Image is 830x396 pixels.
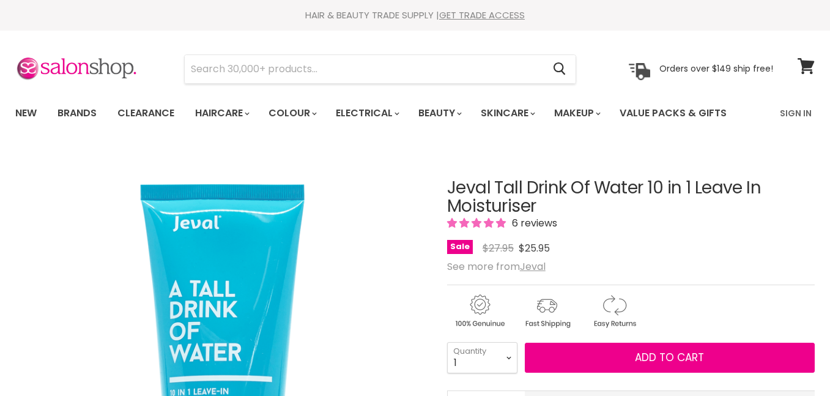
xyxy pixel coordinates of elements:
[108,100,183,126] a: Clearance
[769,338,818,384] iframe: Gorgias live chat messenger
[186,100,257,126] a: Haircare
[259,100,324,126] a: Colour
[773,100,819,126] a: Sign In
[447,342,517,373] select: Quantity
[472,100,543,126] a: Skincare
[543,55,576,83] button: Search
[483,241,514,255] span: $27.95
[582,293,647,330] img: returns.gif
[635,350,704,365] span: Add to cart
[409,100,469,126] a: Beauty
[519,241,550,255] span: $25.95
[447,216,508,230] span: 5.00 stars
[545,100,608,126] a: Makeup
[439,9,525,21] a: GET TRADE ACCESS
[48,100,106,126] a: Brands
[6,100,46,126] a: New
[508,216,557,230] span: 6 reviews
[447,179,815,217] h1: Jeval Tall Drink Of Water 10 in 1 Leave In Moisturiser
[525,343,815,373] button: Add to cart
[327,100,407,126] a: Electrical
[447,260,546,274] span: See more from
[520,260,546,274] a: Jeval
[6,95,754,131] ul: Main menu
[184,54,576,84] form: Product
[610,100,736,126] a: Value Packs & Gifts
[514,293,579,330] img: shipping.gif
[659,63,773,74] p: Orders over $149 ship free!
[185,55,543,83] input: Search
[447,240,473,254] span: Sale
[447,293,512,330] img: genuine.gif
